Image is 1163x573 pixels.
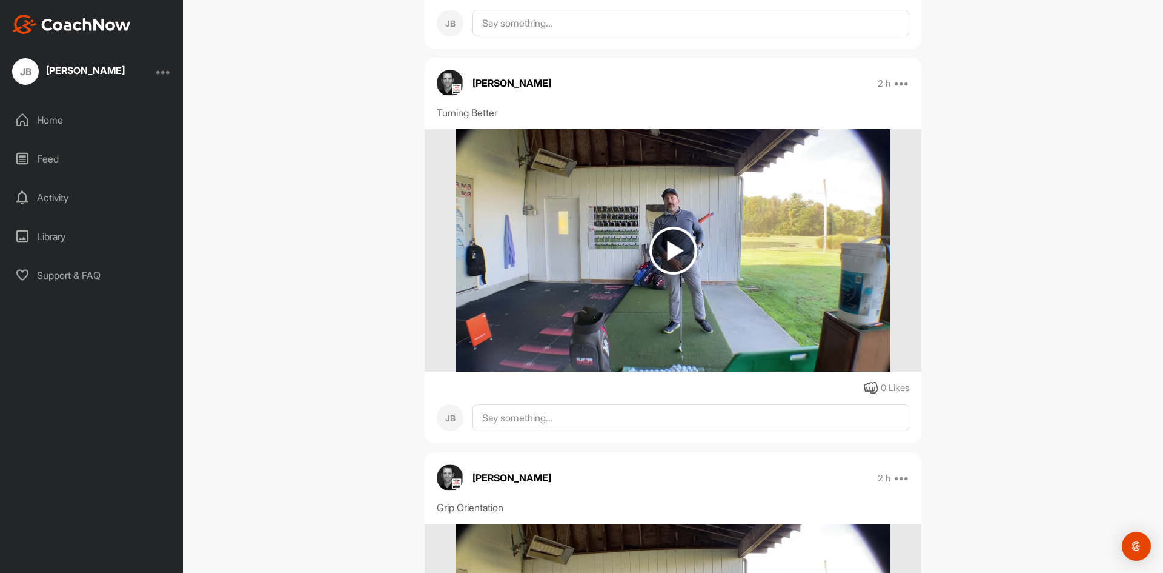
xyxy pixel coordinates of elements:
[437,500,909,515] div: Grip Orientation
[878,78,890,90] p: 2 h
[7,144,177,174] div: Feed
[881,381,909,395] div: 0 Likes
[7,260,177,290] div: Support & FAQ
[46,65,125,75] div: [PERSON_NAME]
[472,76,551,90] p: [PERSON_NAME]
[456,129,890,372] img: media
[7,221,177,252] div: Library
[12,58,39,85] div: JB
[7,183,177,213] div: Activity
[1122,532,1151,561] div: Open Intercom Messenger
[878,472,890,484] p: 2 h
[437,464,463,491] img: avatar
[472,471,551,485] p: [PERSON_NAME]
[649,227,697,275] img: play
[7,105,177,135] div: Home
[12,15,131,34] img: CoachNow
[437,106,909,120] div: Turning Better
[437,10,463,36] div: JB
[437,404,463,431] div: JB
[437,70,463,96] img: avatar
